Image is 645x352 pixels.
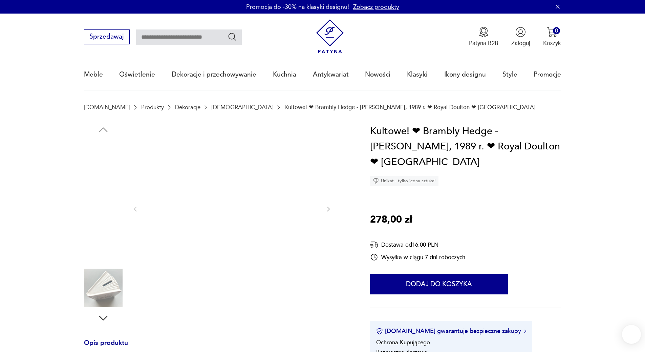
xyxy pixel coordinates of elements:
a: [DOMAIN_NAME] [84,104,130,110]
a: Klasyki [407,59,428,90]
img: Ikona strzałki w prawo [524,330,526,333]
p: Kultowe! ❤ Brambly Hedge - [PERSON_NAME], 1989 r. ❤ Royal Doulton ❤ [GEOGRAPHIC_DATA] [284,104,536,110]
button: Zaloguj [511,27,530,47]
p: Koszyk [543,39,561,47]
a: Dekoracje i przechowywanie [172,59,256,90]
button: 0Koszyk [543,27,561,47]
button: Patyna B2B [469,27,498,47]
h1: Kultowe! ❤ Brambly Hedge - [PERSON_NAME], 1989 r. ❤ Royal Doulton ❤ [GEOGRAPHIC_DATA] [370,124,561,170]
iframe: Smartsupp widget button [622,325,641,344]
a: Nowości [365,59,390,90]
a: Antykwariat [313,59,349,90]
p: 278,00 zł [370,212,412,228]
img: Patyna - sklep z meblami i dekoracjami vintage [313,19,347,54]
img: Zdjęcie produktu Kultowe! ❤ Brambly Hedge - Jill Barklem, 1989 r. ❤ Royal Doulton ❤ Skarbonka [84,182,123,221]
a: Promocje [534,59,561,90]
button: Dodaj do koszyka [370,274,508,294]
button: Sprzedawaj [84,29,130,44]
img: Ikona certyfikatu [376,328,383,335]
div: 0 [553,27,560,34]
img: Ikona medalu [478,27,489,37]
a: Zobacz produkty [353,3,399,11]
div: Unikat - tylko jedna sztuka! [370,176,438,186]
p: Promocja do -30% na klasyki designu! [246,3,349,11]
img: Zdjęcie produktu Kultowe! ❤ Brambly Hedge - Jill Barklem, 1989 r. ❤ Royal Doulton ❤ Skarbonka [84,226,123,264]
a: Style [502,59,517,90]
a: Ikony designu [444,59,486,90]
button: [DOMAIN_NAME] gwarantuje bezpieczne zakupy [376,327,526,335]
p: Patyna B2B [469,39,498,47]
a: Produkty [141,104,164,110]
a: Kuchnia [273,59,296,90]
img: Zdjęcie produktu Kultowe! ❤ Brambly Hedge - Jill Barklem, 1989 r. ❤ Royal Doulton ❤ Skarbonka [84,269,123,307]
a: [DEMOGRAPHIC_DATA] [212,104,273,110]
a: Meble [84,59,103,90]
div: Wysyłka w ciągu 7 dni roboczych [370,253,465,261]
img: Ikona dostawy [370,241,378,249]
p: Zaloguj [511,39,530,47]
img: Zdjęcie produktu Kultowe! ❤ Brambly Hedge - Jill Barklem, 1989 r. ❤ Royal Doulton ❤ Skarbonka [84,139,123,178]
li: Ochrona Kupującego [376,338,430,346]
a: Dekoracje [175,104,200,110]
a: Sprzedawaj [84,35,130,40]
img: Zdjęcie produktu Kultowe! ❤ Brambly Hedge - Jill Barklem, 1989 r. ❤ Royal Doulton ❤ Skarbonka [147,124,317,293]
img: Ikona koszyka [547,27,557,37]
img: Ikona diamentu [373,178,379,184]
div: Dostawa od 16,00 PLN [370,241,465,249]
a: Ikona medaluPatyna B2B [469,27,498,47]
a: Oświetlenie [119,59,155,90]
button: Szukaj [228,32,237,42]
img: Ikonka użytkownika [515,27,526,37]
